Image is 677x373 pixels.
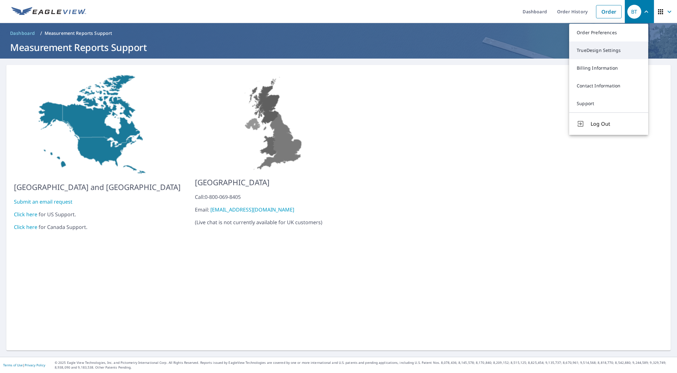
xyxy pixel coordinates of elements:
[8,41,669,54] h1: Measurement Reports Support
[14,73,181,176] img: US-MAP
[14,211,181,218] div: for US Support.
[569,41,648,59] a: TrueDesign Settings
[195,73,354,172] img: US-MAP
[569,59,648,77] a: Billing Information
[14,198,72,205] a: Submit an email request
[195,193,354,201] div: Call: 0-800-069-8405
[25,363,45,367] a: Privacy Policy
[596,5,622,18] a: Order
[14,211,37,218] a: Click here
[8,28,669,38] nav: breadcrumb
[11,7,86,16] img: EV Logo
[14,224,37,231] a: Click here
[45,30,112,36] p: Measurement Reports Support
[14,181,181,193] p: [GEOGRAPHIC_DATA] and [GEOGRAPHIC_DATA]
[195,206,354,213] div: Email:
[569,112,648,135] button: Log Out
[195,193,354,226] p: ( Live chat is not currently available for UK customers )
[3,363,45,367] p: |
[591,120,641,128] span: Log Out
[10,30,35,36] span: Dashboard
[55,360,674,370] p: © 2025 Eagle View Technologies, Inc. and Pictometry International Corp. All Rights Reserved. Repo...
[569,77,648,95] a: Contact Information
[8,28,38,38] a: Dashboard
[627,5,641,19] div: BT
[195,177,354,188] p: [GEOGRAPHIC_DATA]
[14,223,181,231] div: for Canada Support.
[3,363,23,367] a: Terms of Use
[569,24,648,41] a: Order Preferences
[210,206,294,213] a: [EMAIL_ADDRESS][DOMAIN_NAME]
[569,95,648,112] a: Support
[40,29,42,37] li: /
